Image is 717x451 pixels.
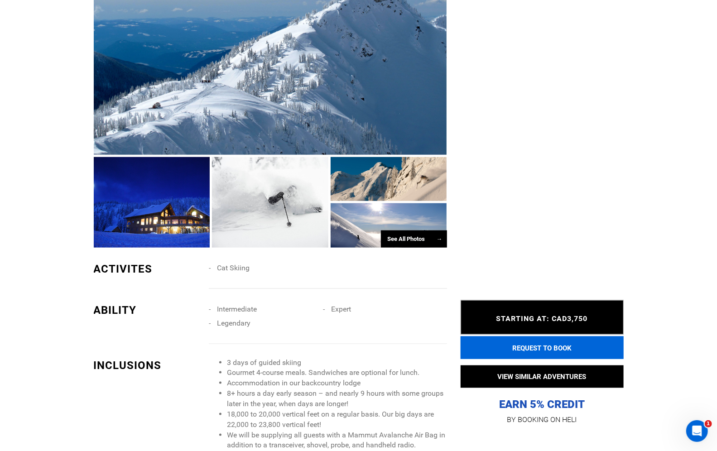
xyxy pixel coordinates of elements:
span: Expert [331,305,351,313]
span: Intermediate [217,305,257,313]
li: 18,000 to 20,000 vertical feet on a regular basis. Our big days are 22,000 to 23,800 vertical feet! [227,409,447,430]
iframe: Intercom live chat [686,420,708,442]
button: VIEW SIMILAR ADVENTURES [461,365,624,388]
p: EARN 5% CREDIT [461,307,624,412]
span: STARTING AT: CAD3,750 [496,314,588,323]
p: BY BOOKING ON HELI [461,413,624,426]
div: ABILITY [94,302,202,318]
li: 3 days of guided skiing [227,358,447,368]
span: → [437,235,443,242]
span: Legendary [217,319,250,327]
button: REQUEST TO BOOK [461,336,624,359]
li: Gourmet 4-course meals. Sandwiches are optional for lunch. [227,368,447,378]
div: See All Photos [381,230,447,248]
li: We will be supplying all guests with a Mammut Avalanche Air Bag in addition to a transceiver, sho... [227,430,447,451]
li: 8+ hours a day early season – and nearly 9 hours with some groups later in the year, when days ar... [227,389,447,409]
div: INCLUSIONS [94,358,202,373]
li: Accommodation in our backcountry lodge [227,378,447,389]
span: 1 [705,420,712,427]
span: Cat Skiing [217,264,250,272]
div: ACTIVITES [94,261,202,277]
